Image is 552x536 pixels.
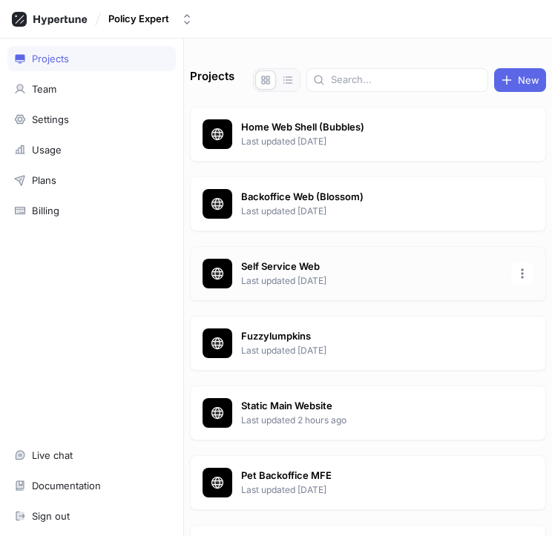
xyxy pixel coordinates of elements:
[7,473,176,498] a: Documentation
[32,83,56,95] div: Team
[7,137,176,162] a: Usage
[32,205,59,216] div: Billing
[32,113,69,125] div: Settings
[32,53,69,64] div: Projects
[32,174,56,186] div: Plans
[7,46,176,71] a: Projects
[241,399,502,414] p: Static Main Website
[108,13,169,25] div: Policy Expert
[241,483,502,497] p: Last updated [DATE]
[7,107,176,132] a: Settings
[331,73,482,87] input: Search...
[241,190,502,205] p: Backoffice Web (Blossom)
[241,120,502,135] p: Home Web Shell (Bubbles)
[102,7,199,31] button: Policy Expert
[241,135,502,148] p: Last updated [DATE]
[241,205,502,218] p: Last updated [DATE]
[7,168,176,193] a: Plans
[241,344,502,357] p: Last updated [DATE]
[32,144,62,156] div: Usage
[32,510,70,522] div: Sign out
[518,76,539,85] span: New
[241,329,502,344] p: Fuzzylumpkins
[190,68,234,92] p: Projects
[7,76,176,102] a: Team
[241,469,502,483] p: Pet Backoffice MFE
[494,68,546,92] button: New
[32,480,101,492] div: Documentation
[241,274,502,288] p: Last updated [DATE]
[7,198,176,223] a: Billing
[32,449,73,461] div: Live chat
[241,259,502,274] p: Self Service Web
[241,414,502,427] p: Last updated 2 hours ago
